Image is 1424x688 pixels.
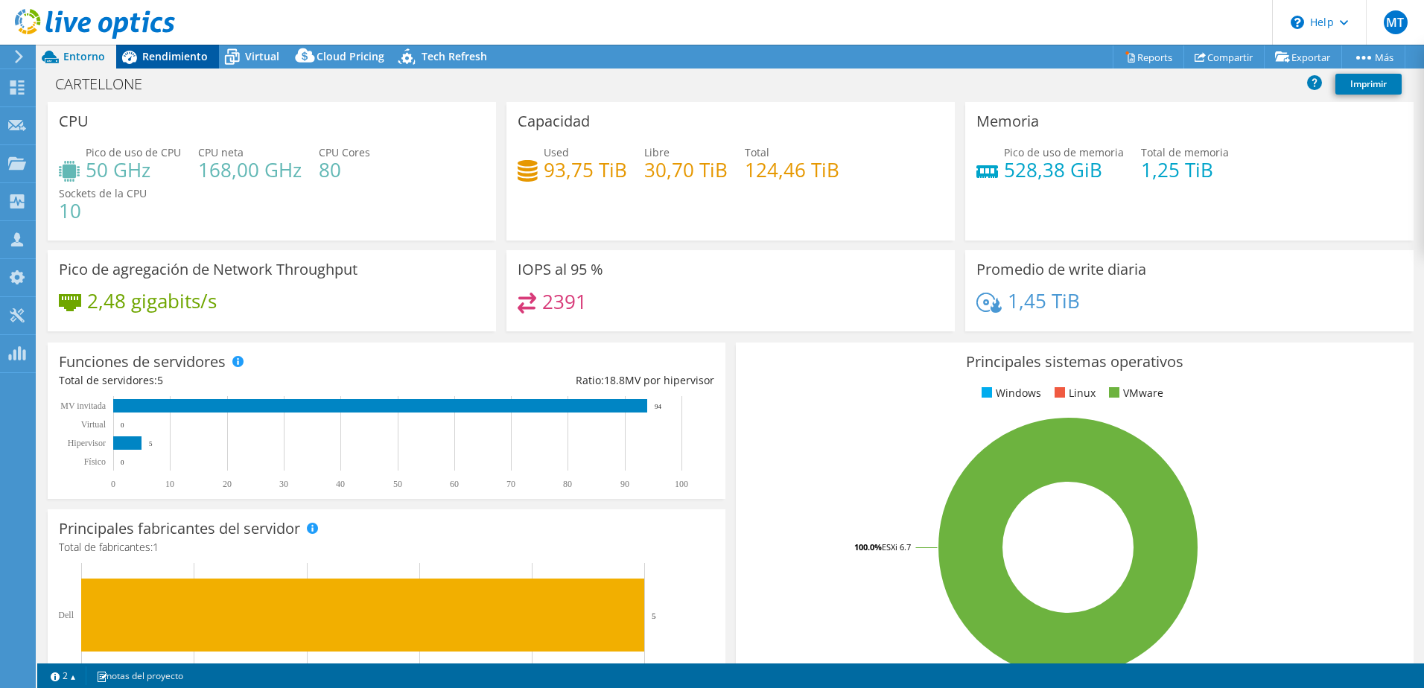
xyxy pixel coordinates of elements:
[1004,145,1124,159] span: Pico de uso de memoria
[121,421,124,429] text: 0
[149,440,153,447] text: 5
[644,162,728,178] h4: 30,70 TiB
[604,373,625,387] span: 18.8
[223,479,232,489] text: 20
[319,145,370,159] span: CPU Cores
[976,261,1146,278] h3: Promedio de write diaria
[121,459,124,466] text: 0
[59,186,147,200] span: Sockets de la CPU
[387,372,714,389] div: Ratio: MV por hipervisor
[1264,45,1342,69] a: Exportar
[86,162,181,178] h4: 50 GHz
[655,403,662,410] text: 94
[165,479,174,489] text: 10
[518,113,590,130] h3: Capacidad
[319,162,370,178] h4: 80
[86,666,194,685] a: notas del proyecto
[1183,45,1265,69] a: Compartir
[245,49,279,63] span: Virtual
[544,162,627,178] h4: 93,75 TiB
[1341,45,1405,69] a: Más
[142,49,208,63] span: Rendimiento
[59,520,300,537] h3: Principales fabricantes del servidor
[60,401,106,411] text: MV invitada
[317,49,384,63] span: Cloud Pricing
[59,203,147,219] h4: 10
[747,354,1402,370] h3: Principales sistemas operativos
[854,541,882,552] tspan: 100.0%
[58,610,74,620] text: Dell
[976,113,1039,130] h3: Memoria
[652,611,656,620] text: 5
[542,293,587,310] h4: 2391
[59,372,387,389] div: Total de servidores:
[745,162,839,178] h4: 124,46 TiB
[745,145,769,159] span: Total
[506,479,515,489] text: 70
[59,539,714,555] h4: Total de fabricantes:
[544,145,569,159] span: Used
[1141,145,1229,159] span: Total de memoria
[81,419,107,430] text: Virtual
[1335,74,1402,95] a: Imprimir
[157,373,163,387] span: 5
[198,145,244,159] span: CPU neta
[422,49,487,63] span: Tech Refresh
[518,261,603,278] h3: IOPS al 95 %
[279,479,288,489] text: 30
[48,76,165,92] h1: CARTELLONE
[393,479,402,489] text: 50
[644,145,670,159] span: Libre
[336,479,345,489] text: 40
[1051,385,1096,401] li: Linux
[563,479,572,489] text: 80
[1008,293,1080,309] h4: 1,45 TiB
[882,541,911,552] tspan: ESXi 6.7
[1004,162,1124,178] h4: 528,38 GiB
[1113,45,1184,69] a: Reports
[978,385,1041,401] li: Windows
[450,479,459,489] text: 60
[1105,385,1163,401] li: VMware
[59,113,89,130] h3: CPU
[153,540,159,554] span: 1
[59,261,357,278] h3: Pico de agregación de Network Throughput
[63,49,105,63] span: Entorno
[620,479,629,489] text: 90
[84,456,106,467] tspan: Físico
[675,479,688,489] text: 100
[1141,162,1229,178] h4: 1,25 TiB
[1384,10,1408,34] span: MT
[111,479,115,489] text: 0
[59,354,226,370] h3: Funciones de servidores
[40,666,86,685] a: 2
[1291,16,1304,29] svg: \n
[86,145,181,159] span: Pico de uso de CPU
[198,162,302,178] h4: 168,00 GHz
[68,438,106,448] text: Hipervisor
[87,293,217,309] h4: 2,48 gigabits/s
